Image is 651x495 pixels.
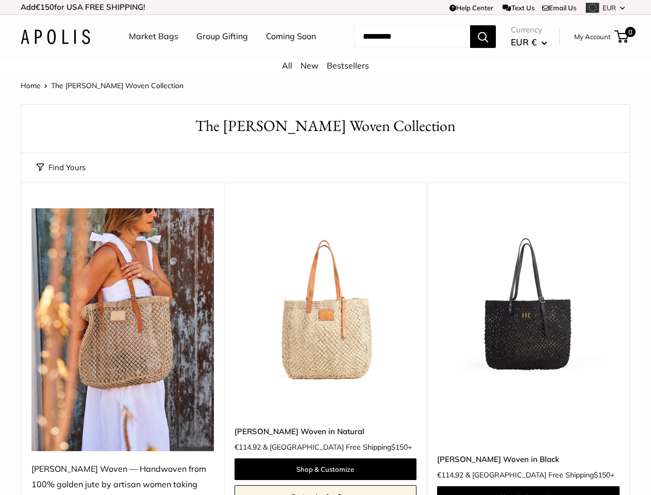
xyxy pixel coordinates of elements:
img: Mercado Woven in Natural [235,208,417,391]
a: Mercado Woven in NaturalMercado Woven in Natural [235,208,417,391]
a: Text Us [503,4,534,12]
span: EUR € [511,37,537,47]
img: Apolis [21,29,90,44]
span: $150 [594,470,610,480]
a: [PERSON_NAME] Woven in Black [437,453,620,465]
h1: The [PERSON_NAME] Woven Collection [37,115,614,137]
a: Home [21,81,41,90]
a: Coming Soon [266,29,316,44]
img: Mercado Woven — Handwoven from 100% golden jute by artisan women taking over 20 hours to craft. [31,208,214,452]
span: €114,92 [437,471,463,478]
button: EUR € [511,34,547,51]
a: Market Bags [129,29,178,44]
a: New [301,60,319,71]
span: Currency [511,23,547,37]
span: The [PERSON_NAME] Woven Collection [51,81,183,90]
span: €150 [36,2,54,12]
span: EUR [603,4,616,12]
a: Help Center [449,4,493,12]
input: Search... [355,25,470,48]
span: & [GEOGRAPHIC_DATA] Free Shipping + [465,471,614,478]
button: Search [470,25,496,48]
span: & [GEOGRAPHIC_DATA] Free Shipping + [263,443,412,451]
span: €114,92 [235,443,261,451]
nav: Breadcrumb [21,79,183,92]
a: 0 [615,30,628,43]
a: All [282,60,292,71]
a: [PERSON_NAME] Woven in Natural [235,425,417,437]
a: Shop & Customize [235,458,417,480]
img: Mercado Woven in Black [437,208,620,391]
a: My Account [574,30,611,43]
a: Bestsellers [327,60,369,71]
span: $150 [391,442,408,452]
a: Email Us [542,4,576,12]
button: Find Yours [37,160,86,175]
a: Mercado Woven in BlackMercado Woven in Black [437,208,620,391]
span: 0 [625,27,636,37]
a: Group Gifting [196,29,248,44]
